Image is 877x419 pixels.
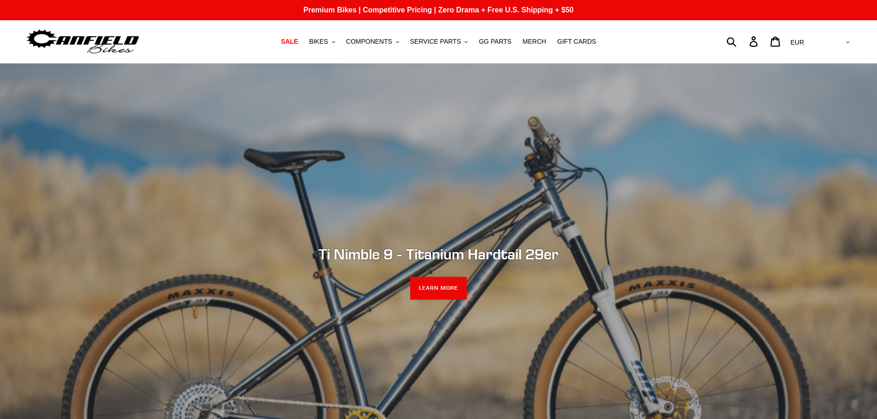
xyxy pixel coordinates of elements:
a: MERCH [518,35,551,48]
span: GG PARTS [479,38,511,46]
a: LEARN MORE [410,277,467,300]
button: BIKES [304,35,339,48]
span: BIKES [309,38,328,46]
span: MERCH [523,38,546,46]
a: SALE [276,35,302,48]
h2: Ti Nimble 9 - Titanium Hardtail 29er [188,246,690,263]
span: COMPONENTS [346,38,392,46]
a: GIFT CARDS [552,35,601,48]
button: SERVICE PARTS [406,35,472,48]
a: GG PARTS [474,35,516,48]
img: Canfield Bikes [25,27,140,56]
input: Search [732,31,755,52]
button: COMPONENTS [342,35,404,48]
span: GIFT CARDS [557,38,596,46]
span: SERVICE PARTS [410,38,461,46]
span: SALE [281,38,298,46]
